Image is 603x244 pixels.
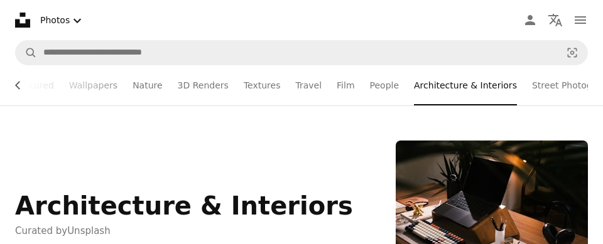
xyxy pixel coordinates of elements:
[16,41,37,65] button: Search Unsplash
[67,225,111,236] a: Unsplash
[35,8,90,33] button: Select asset type
[295,65,322,105] a: Travel
[15,13,30,28] a: Home — Unsplash
[543,8,568,33] button: Language
[337,65,354,105] a: Film
[370,65,399,105] a: People
[15,40,588,65] form: Find visuals sitewide
[15,73,30,98] button: scroll list to the left
[557,41,587,65] button: Visual search
[178,65,229,105] a: 3D Renders
[518,8,543,33] a: Log in / Sign up
[133,65,162,105] a: Nature
[15,191,353,221] h1: Architecture & Interiors
[15,223,353,238] span: Curated by
[15,65,54,105] a: Featured
[568,8,593,33] button: Menu
[244,65,281,105] a: Textures
[69,65,117,105] a: Wallpapers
